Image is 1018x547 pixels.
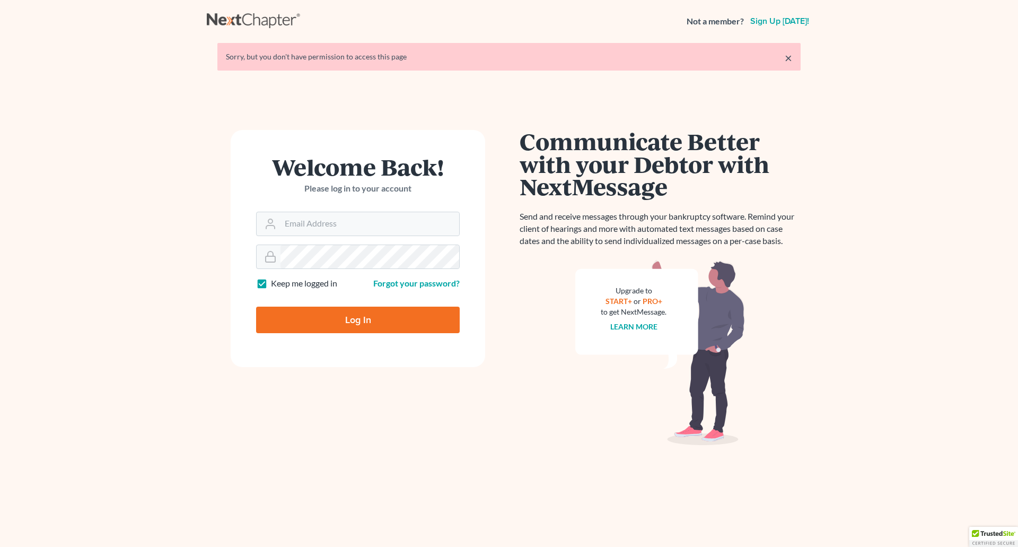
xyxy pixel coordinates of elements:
[271,277,337,290] label: Keep me logged in
[256,307,460,333] input: Log In
[605,297,632,306] a: START+
[575,260,745,446] img: nextmessage_bg-59042aed3d76b12b5cd301f8e5b87938c9018125f34e5fa2b7a6b67550977c72.svg
[256,155,460,178] h1: Welcome Back!
[520,130,801,198] h1: Communicate Better with your Debtor with NextMessage
[226,51,792,62] div: Sorry, but you don't have permission to access this page
[373,278,460,288] a: Forgot your password?
[610,322,657,331] a: Learn more
[785,51,792,64] a: ×
[280,212,459,236] input: Email Address
[520,211,801,247] p: Send and receive messages through your bankruptcy software. Remind your client of hearings and mo...
[634,297,641,306] span: or
[601,285,666,296] div: Upgrade to
[601,307,666,317] div: to get NextMessage.
[687,15,744,28] strong: Not a member?
[643,297,662,306] a: PRO+
[748,17,811,25] a: Sign up [DATE]!
[969,527,1018,547] div: TrustedSite Certified
[256,183,460,195] p: Please log in to your account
